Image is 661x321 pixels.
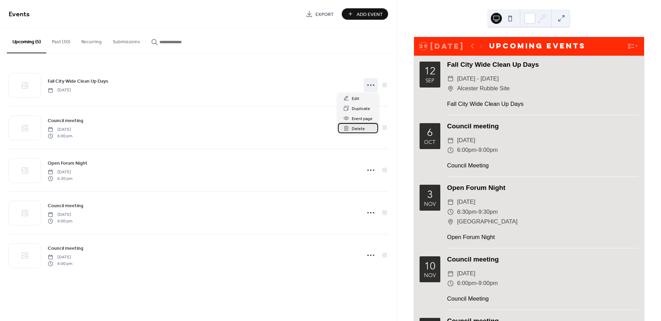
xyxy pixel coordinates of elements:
span: - [476,207,478,217]
span: Alcester Rubble Site [457,84,509,94]
span: 6:00 pm [48,218,72,224]
span: [DATE] [48,169,72,175]
button: Upcoming (5) [7,28,46,53]
div: Fall City Wide Clean Up Days [447,100,639,108]
div: Fall City Wide Clean Up Days [447,60,639,70]
div: ​ [447,207,454,217]
div: Open Forum Night [447,233,639,241]
div: Council meeting [447,121,639,131]
a: Council meeting [48,244,83,252]
span: Events [9,8,30,21]
div: Council meeting [447,255,639,265]
span: - [476,145,478,155]
div: ​ [447,197,454,207]
a: Council meeting [48,117,83,125]
div: ​ [447,278,454,288]
span: Council meeting [48,245,83,252]
div: Nov [424,273,436,278]
span: - [476,278,478,288]
div: 12 [424,66,435,76]
span: [GEOGRAPHIC_DATA] [457,217,517,227]
div: ​ [447,217,454,227]
span: 9:30pm [478,207,498,217]
button: Add Event [342,8,388,20]
div: 6 [427,127,433,138]
a: Council meeting [48,202,83,210]
span: [DATE] [48,254,72,260]
span: Duplicate [352,105,370,112]
span: 6:00 pm [48,133,72,139]
span: [DATE] [457,197,475,207]
span: Export [315,11,334,18]
span: [DATE] [48,212,72,218]
div: Nov [424,201,436,207]
div: 10 [424,261,435,271]
div: ​ [447,74,454,84]
div: Upcoming events [489,41,586,51]
span: Edit [352,95,359,102]
div: ​ [447,84,454,94]
div: Open Forum Night [447,183,639,193]
span: 9:00pm [478,145,498,155]
a: Fall City Wide Clean Up Days [48,77,108,85]
div: Council Meeting [447,161,639,170]
span: Add Event [357,11,383,18]
button: Past (30) [46,28,76,53]
span: 6:00pm [457,278,476,288]
span: Event page [352,115,373,122]
div: ​ [447,269,454,279]
span: [DATE] [48,127,72,133]
span: 6:30 pm [48,175,72,182]
span: [DATE] [48,87,71,93]
button: Submissions [107,28,146,53]
div: Oct [424,139,435,145]
div: 3 [427,189,433,200]
a: Open Forum Night [48,159,88,167]
span: Delete [352,125,365,132]
div: Council Meeting [447,294,639,303]
span: [DATE] - [DATE] [457,74,499,84]
span: Fall City Wide Clean Up Days [48,78,108,85]
a: Export [301,8,339,20]
button: Recurring [76,28,107,53]
span: [DATE] [457,269,475,279]
div: Sep [425,78,434,83]
span: 6:30pm [457,207,476,217]
span: 9:00pm [478,278,498,288]
span: 6:00 pm [48,260,72,267]
span: 6:00pm [457,145,476,155]
div: ​ [447,145,454,155]
span: Open Forum Night [48,160,88,167]
span: [DATE] [457,136,475,146]
div: ​ [447,136,454,146]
